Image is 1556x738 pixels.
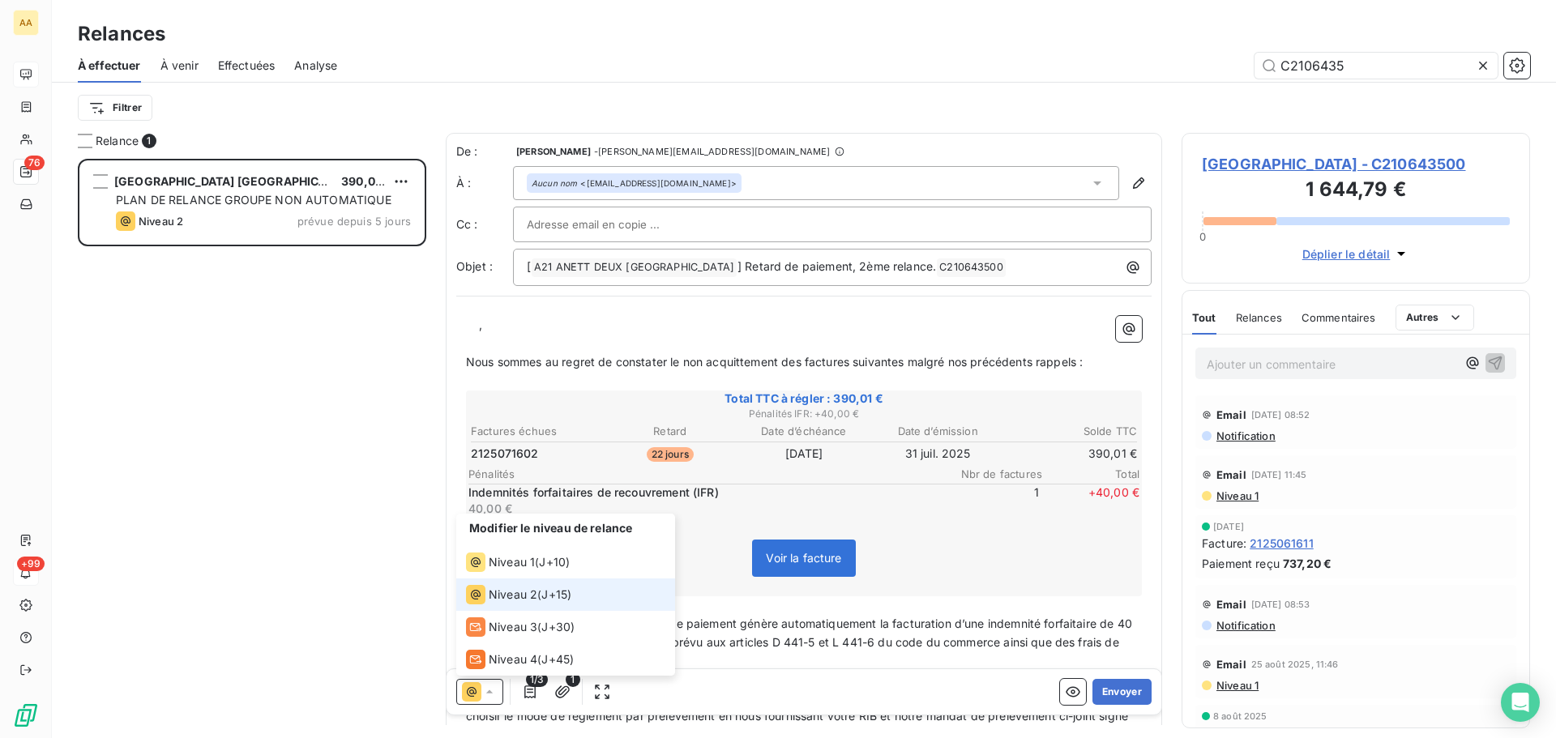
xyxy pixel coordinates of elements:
span: [DATE] 08:52 [1251,410,1310,420]
span: 1 [942,484,1039,517]
span: Niveau 2 [489,587,537,603]
input: Adresse email en copie ... [527,212,701,237]
span: 1/3 [526,672,548,687]
span: Modifier le niveau de relance [469,521,632,535]
span: Pénalités IFR : + 40,00 € [468,407,1139,421]
span: Pénalités [468,467,945,480]
th: Factures échues [470,423,602,440]
td: [DATE] [737,445,870,463]
label: Cc : [456,216,513,232]
span: 390,01 € [341,174,391,188]
span: Commentaires [1302,311,1376,324]
span: [DATE] 08:53 [1251,599,1310,609]
button: Filtrer [78,95,152,121]
span: Total TTC à régler : 390,01 € [468,390,1139,407]
label: À : [456,175,513,191]
span: [GEOGRAPHIC_DATA] [GEOGRAPHIC_DATA] [114,174,357,188]
span: Facture : [1202,535,1246,552]
span: Niveau 4 [489,651,537,668]
button: Envoyer [1092,679,1152,705]
span: [GEOGRAPHIC_DATA] - C210643500 [1202,153,1510,175]
span: Email [1216,598,1246,611]
span: 22 jours [647,447,694,462]
span: 0 [1199,230,1206,243]
div: Open Intercom Messenger [1501,683,1540,722]
span: Tout [1192,311,1216,324]
th: Date d’échéance [737,423,870,440]
span: À venir [160,58,199,74]
div: ( [466,617,575,637]
span: Nbr de factures [945,467,1042,480]
span: Email [1216,408,1246,421]
h3: Relances [78,19,165,49]
span: + 40,00 € [1042,484,1139,517]
span: 1 [566,672,580,687]
span: [DATE] [1213,522,1244,531]
th: Date d’émission [872,423,1004,440]
span: Niveau 3 [489,619,537,635]
span: 737,20 € [1283,555,1332,572]
div: ( [466,552,570,572]
span: 25 août 2025, 11:46 [1251,659,1339,669]
em: Aucun nom [532,177,577,189]
span: Niveau 1 [1215,679,1259,692]
span: J+10 ) [539,554,570,570]
span: J+15 ) [541,587,571,603]
span: 2125071602 [471,446,539,462]
div: <[EMAIL_ADDRESS][DOMAIN_NAME]> [532,177,737,189]
span: Total [1042,467,1139,480]
span: [ [527,259,531,273]
span: Effectuées [218,58,276,74]
span: , [479,318,482,331]
th: Retard [604,423,736,440]
span: PLAN DE RELANCE GROUPE NON AUTOMATIQUE [116,193,391,207]
span: ] Retard de paiement, 2ème relance. [737,259,936,273]
div: AA [13,10,39,36]
span: Relance [96,133,139,149]
span: [PERSON_NAME] [516,147,591,156]
img: Logo LeanPay [13,702,39,728]
span: - [PERSON_NAME][EMAIL_ADDRESS][DOMAIN_NAME] [594,147,830,156]
span: À effectuer [78,58,141,74]
span: [DATE] 11:45 [1251,470,1307,480]
span: 2125061611 [1250,535,1314,552]
span: prévue depuis 5 jours [297,215,411,228]
div: ( [466,650,574,669]
span: A21 ANETT DEUX [GEOGRAPHIC_DATA] [532,258,737,277]
span: Niveau 2 [139,215,183,228]
button: Déplier le détail [1297,245,1415,263]
span: Email [1216,468,1246,481]
span: Niveau 1 [1215,489,1259,502]
button: Autres [1396,305,1474,331]
span: 1 [142,134,156,148]
div: grid [78,159,426,738]
span: Analyse [294,58,337,74]
div: ( [466,585,571,604]
th: Solde TTC [1006,423,1138,440]
span: Nous vous rappelons que tout retard de paiement génère automatiquement la facturation d’une indem... [466,616,1135,668]
span: Email [1216,658,1246,671]
span: Déplier le détail [1302,245,1391,262]
span: Nous sommes au regret de constater le non acquittement des factures suivantes malgré nos précéden... [466,355,1083,369]
span: +99 [17,557,45,571]
span: Voir la facture [766,551,841,565]
p: Indemnités forfaitaires de recouvrement (IFR) [468,484,938,501]
span: 76 [24,156,45,170]
p: 40,00 € [468,501,938,517]
span: Objet : [456,259,493,273]
h3: 1 644,79 € [1202,175,1510,207]
span: J+30 ) [541,619,575,635]
span: De : [456,143,513,160]
input: Rechercher [1255,53,1498,79]
span: Notification [1215,429,1276,442]
td: 31 juil. 2025 [872,445,1004,463]
span: J+45 ) [541,651,574,668]
span: Notification [1215,619,1276,632]
span: Paiement reçu [1202,555,1280,572]
span: C210643500 [937,258,1006,277]
span: 8 août 2025 [1213,711,1267,721]
td: 390,01 € [1006,445,1138,463]
span: Relances [1236,311,1282,324]
span: Niveau 1 [489,554,535,570]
